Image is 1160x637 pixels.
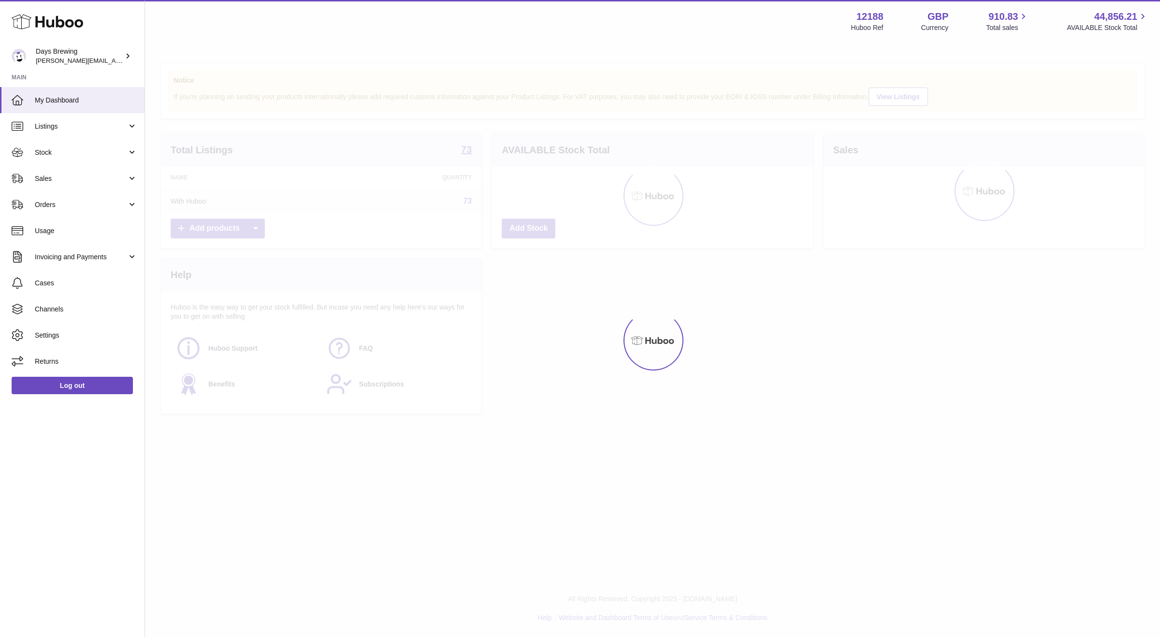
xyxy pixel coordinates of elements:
span: Total sales [986,23,1029,32]
span: Orders [35,200,127,209]
img: greg@daysbrewing.com [12,49,26,63]
span: Usage [35,226,137,236]
div: Currency [921,23,949,32]
div: Huboo Ref [851,23,884,32]
a: Log out [12,377,133,394]
span: Stock [35,148,127,157]
span: Channels [35,305,137,314]
strong: GBP [928,10,948,23]
div: Days Brewing [36,47,123,65]
span: Cases [35,279,137,288]
span: Sales [35,174,127,183]
span: Invoicing and Payments [35,252,127,262]
span: Returns [35,357,137,366]
span: AVAILABLE Stock Total [1067,23,1148,32]
a: 910.83 Total sales [986,10,1029,32]
span: [PERSON_NAME][EMAIL_ADDRESS][DOMAIN_NAME] [36,57,194,64]
span: 910.83 [988,10,1018,23]
a: 44,856.21 AVAILABLE Stock Total [1067,10,1148,32]
span: My Dashboard [35,96,137,105]
span: Listings [35,122,127,131]
strong: 12188 [856,10,884,23]
span: 44,856.21 [1094,10,1137,23]
span: Settings [35,331,137,340]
